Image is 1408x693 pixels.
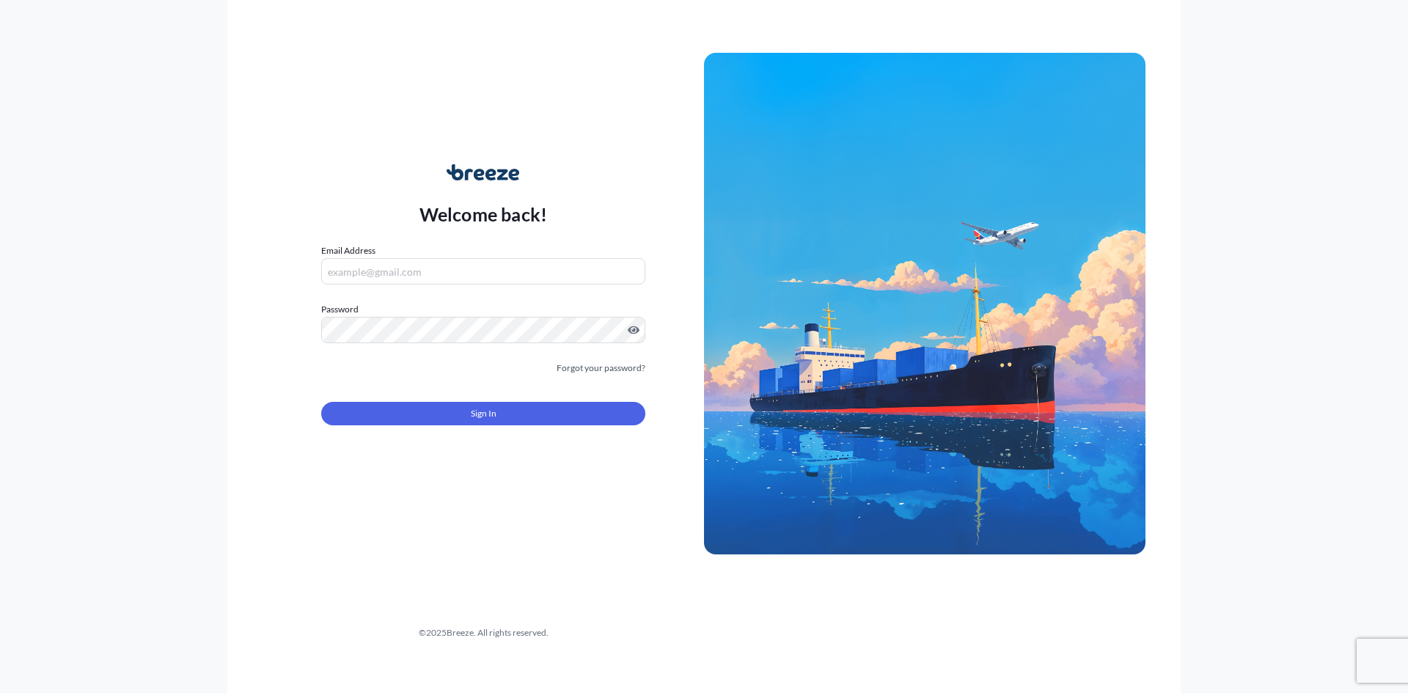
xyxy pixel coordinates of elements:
[263,626,704,640] div: © 2025 Breeze. All rights reserved.
[321,258,645,285] input: example@gmail.com
[557,361,645,375] a: Forgot your password?
[321,243,375,258] label: Email Address
[628,324,639,336] button: Show password
[321,402,645,425] button: Sign In
[419,202,548,226] p: Welcome back!
[471,406,496,421] span: Sign In
[321,302,645,317] label: Password
[704,53,1145,554] img: Ship illustration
